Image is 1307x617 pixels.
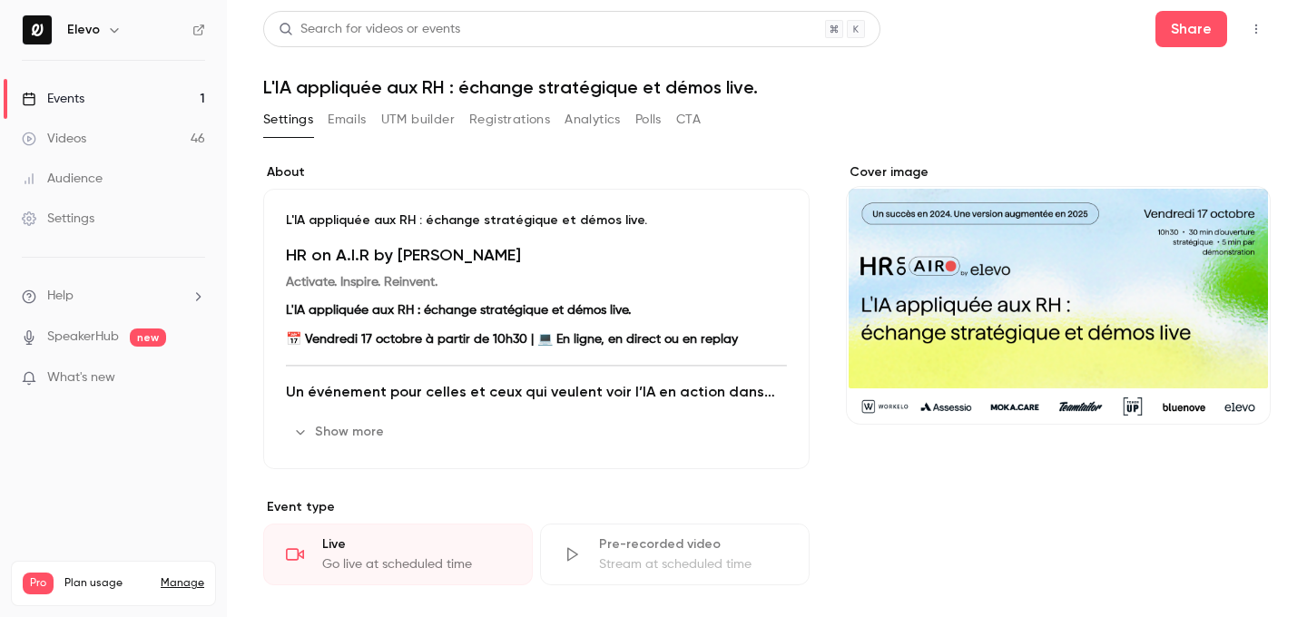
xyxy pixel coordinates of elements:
div: Stream at scheduled time [599,555,787,573]
button: CTA [676,105,701,134]
div: Pre-recorded video [599,535,787,553]
p: L'IA appliquée aux RH : échange stratégique et démos live. [286,211,787,230]
iframe: Noticeable Trigger [183,370,205,387]
strong: Activate. Inspire. Reinvent. [286,276,437,289]
div: LiveGo live at scheduled time [263,524,533,585]
button: Show more [286,417,395,446]
div: Go live at scheduled time [322,555,510,573]
div: Live [322,535,510,553]
a: SpeakerHub [47,328,119,347]
div: Audience [22,170,103,188]
h1: HR on A.I.R by [PERSON_NAME] [286,244,787,266]
div: Events [22,90,84,108]
h6: Elevo [67,21,100,39]
button: Analytics [565,105,621,134]
span: Help [47,287,74,306]
span: What's new [47,368,115,387]
div: Search for videos or events [279,20,460,39]
h1: L'IA appliquée aux RH : échange stratégique et démos live. [263,76,1271,98]
span: new [130,328,166,347]
div: Pre-recorded videoStream at scheduled time [540,524,810,585]
button: Settings [263,105,313,134]
div: Videos [22,130,86,148]
button: Polls [635,105,662,134]
div: Settings [22,210,94,228]
section: Cover image [846,163,1271,425]
p: Event type [263,498,810,516]
span: Pro [23,573,54,594]
span: Plan usage [64,576,150,591]
button: Share [1155,11,1227,47]
h2: Un événement pour celles et ceux qui veulent voir l’IA en action dans les RH. [286,381,787,403]
button: Emails [328,105,366,134]
strong: 📅 Vendredi 17 octobre à partir de 10h30 | 💻 En ligne, en direct ou en replay [286,333,738,346]
button: Registrations [469,105,550,134]
img: Elevo [23,15,52,44]
a: Manage [161,576,204,591]
li: help-dropdown-opener [22,287,205,306]
button: UTM builder [381,105,455,134]
strong: L'IA appliquée aux RH : échange stratégique et démos live. [286,304,631,317]
label: About [263,163,810,181]
label: Cover image [846,163,1271,181]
